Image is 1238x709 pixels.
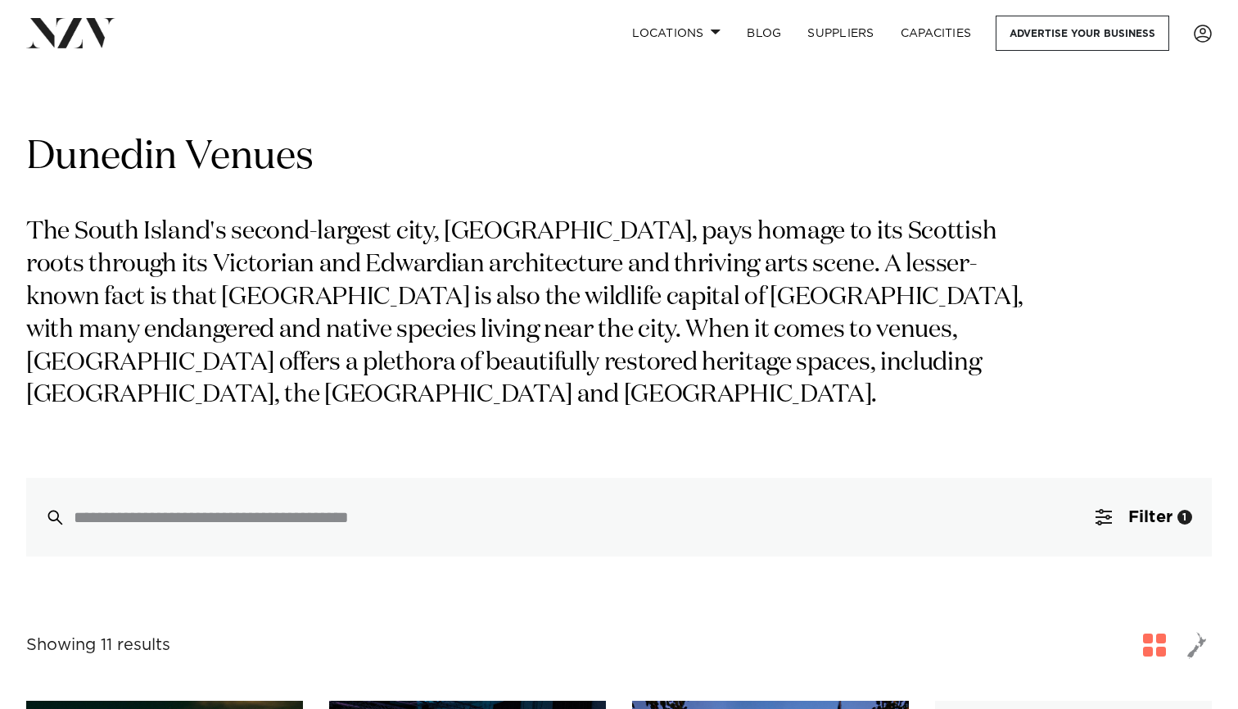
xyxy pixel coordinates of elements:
span: Filter [1128,509,1172,525]
button: Filter1 [1076,478,1212,557]
div: 1 [1177,510,1192,525]
div: Showing 11 results [26,633,170,658]
a: BLOG [734,16,794,51]
a: SUPPLIERS [794,16,887,51]
a: Locations [619,16,734,51]
h1: Dunedin Venues [26,132,1212,184]
p: The South Island's second-largest city, [GEOGRAPHIC_DATA], pays homage to its Scottish roots thro... [26,216,1038,412]
a: Capacities [888,16,985,51]
img: nzv-logo.png [26,18,115,48]
a: Advertise your business [996,16,1169,51]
